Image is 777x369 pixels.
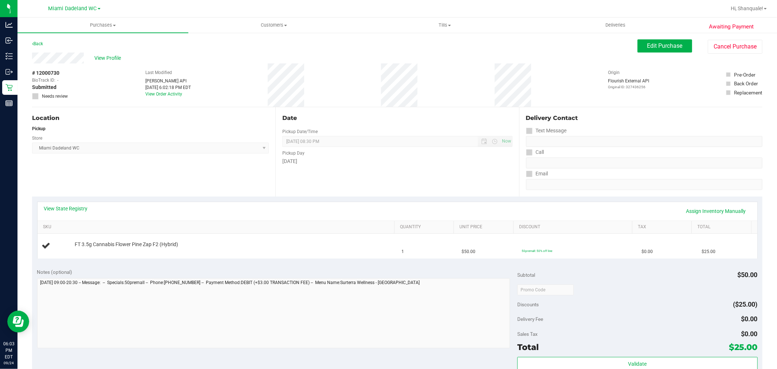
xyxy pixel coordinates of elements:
inline-svg: Retail [5,84,13,91]
div: [PERSON_NAME] API [145,78,191,84]
input: Format: (999) 999-9999 [526,136,762,147]
span: - [57,77,58,83]
button: Edit Purchase [637,39,692,53]
span: FT 3.5g Cannabis Flower Pine Zap F2 (Hybrid) [75,241,178,248]
a: Assign Inventory Manually [682,205,751,217]
span: Awaiting Payment [709,23,754,31]
span: $0.00 [741,330,758,338]
a: Back [32,41,43,46]
span: Tills [360,22,530,28]
label: Email [526,168,548,179]
a: Total [698,224,749,230]
span: Sales Tax [517,331,538,337]
p: 09/24 [3,360,14,366]
iframe: Resource center [7,311,29,333]
span: $0.00 [641,248,653,255]
span: Purchases [17,22,188,28]
inline-svg: Inventory [5,53,13,60]
a: View Order Activity [145,92,182,97]
span: # 12000730 [32,69,59,77]
label: Store [32,135,42,141]
inline-svg: Outbound [5,68,13,75]
span: $0.00 [741,315,758,323]
a: Unit Price [460,224,511,230]
a: SKU [43,224,392,230]
button: Cancel Purchase [708,40,762,54]
a: Quantity [400,224,451,230]
inline-svg: Reports [5,100,13,107]
div: [DATE] 6:02:18 PM EDT [145,84,191,91]
span: 50premall: 50% off line [522,249,552,253]
span: Submitted [32,83,56,91]
label: Origin [608,69,620,76]
span: $25.00 [729,342,758,352]
inline-svg: Analytics [5,21,13,28]
span: 1 [402,248,404,255]
div: Back Order [734,80,758,87]
inline-svg: Inbound [5,37,13,44]
div: [DATE] [282,158,512,165]
input: Format: (999) 999-9999 [526,158,762,168]
p: 06:03 PM EDT [3,341,14,360]
a: View State Registry [44,205,88,212]
div: Pre-Order [734,71,756,78]
span: ($25.00) [733,300,758,308]
span: Hi, Shanquale! [731,5,763,11]
a: Tills [359,18,530,33]
span: $25.00 [702,248,715,255]
span: Miami Dadeland WC [48,5,97,12]
a: Deliveries [530,18,701,33]
label: Last Modified [145,69,172,76]
span: $50.00 [462,248,475,255]
label: Pickup Day [282,150,305,156]
strong: Pickup [32,126,46,131]
span: Needs review [42,93,68,100]
span: Delivery Fee [517,316,543,322]
div: Replacement [734,89,762,96]
span: Edit Purchase [647,42,683,49]
span: BioTrack ID: [32,77,55,83]
span: $50.00 [738,271,758,279]
label: Call [526,147,544,158]
span: View Profile [95,54,124,62]
span: Customers [189,22,359,28]
a: Tax [638,224,689,230]
label: Pickup Date/Time [282,128,318,135]
span: Subtotal [517,272,535,278]
div: Date [282,114,512,123]
input: Promo Code [517,284,574,295]
p: Original ID: 327436256 [608,84,649,90]
span: Discounts [517,298,539,311]
div: Location [32,114,269,123]
div: Flourish External API [608,78,649,90]
span: Deliveries [596,22,635,28]
a: Purchases [17,18,188,33]
span: Validate [628,361,647,367]
span: Total [517,342,539,352]
div: Delivery Contact [526,114,762,123]
span: Notes (optional) [37,269,72,275]
a: Customers [188,18,359,33]
a: Discount [519,224,629,230]
label: Text Message [526,125,567,136]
